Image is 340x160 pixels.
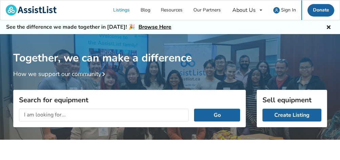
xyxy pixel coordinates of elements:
a: Listings [108,0,135,20]
a: user icon Sign In [268,0,302,20]
div: About Us [232,7,256,13]
button: Go [194,109,240,122]
a: Create Listing [262,109,321,122]
h1: Together, we can make a difference [13,34,327,65]
a: Blog [135,0,156,20]
img: assistlist-logo [6,5,57,16]
img: user icon [273,7,280,14]
a: Donate [307,4,335,17]
a: Browse Here [139,23,171,31]
input: I am looking for... [19,109,189,122]
h5: See the difference we made together in [DATE]! 🎉 [6,24,171,31]
a: Resources [156,0,188,20]
a: Our Partners [188,0,226,20]
h3: Search for equipment [19,96,240,104]
h3: Sell equipment [262,96,321,104]
a: How we support our community [13,70,108,78]
span: Sign In [281,7,296,13]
